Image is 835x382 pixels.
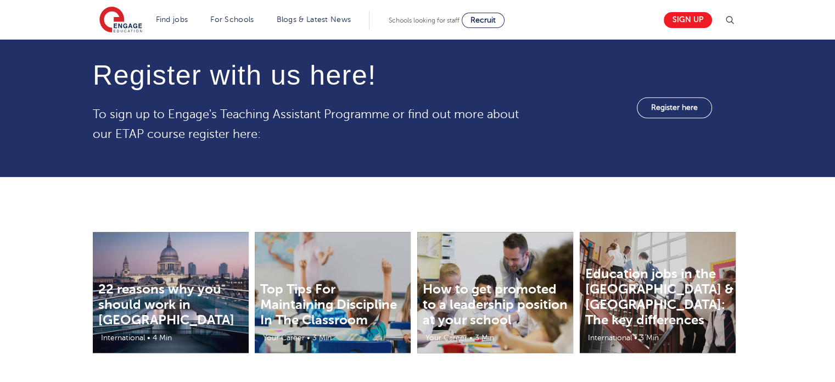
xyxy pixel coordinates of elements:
a: Education jobs in the [GEOGRAPHIC_DATA] & [GEOGRAPHIC_DATA]: The key differences [585,266,733,328]
a: How to get promoted to a leadership position at your school [423,281,568,328]
li: 3 Min [638,331,660,344]
a: For Schools [210,15,254,24]
a: Recruit [462,13,505,28]
li: Your Career [257,331,306,344]
h4: Register with us here! [93,60,528,91]
li: International [96,331,146,344]
span: Recruit [470,16,496,24]
a: Find jobs [156,15,188,24]
li: 3 Min [474,331,495,344]
a: Blogs & Latest News [277,15,351,24]
li: • [306,331,311,344]
img: Engage Education [99,7,142,34]
li: • [146,331,152,344]
a: Sign up [664,12,712,28]
li: Your Career [420,331,468,344]
a: 22 reasons why you should work in [GEOGRAPHIC_DATA] [98,281,234,328]
li: International [582,331,633,344]
li: • [633,331,638,344]
li: • [468,331,474,344]
span: Schools looking for staff [389,16,459,24]
li: 3 Min [311,331,333,344]
li: 4 Min [152,331,173,344]
a: Top Tips For Maintaining Discipline In The Classroom [260,281,397,328]
a: Register here [637,97,712,118]
p: To sign up to Engage's Teaching Assistant Programme or find out more about our ETAP course regist... [93,104,528,144]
